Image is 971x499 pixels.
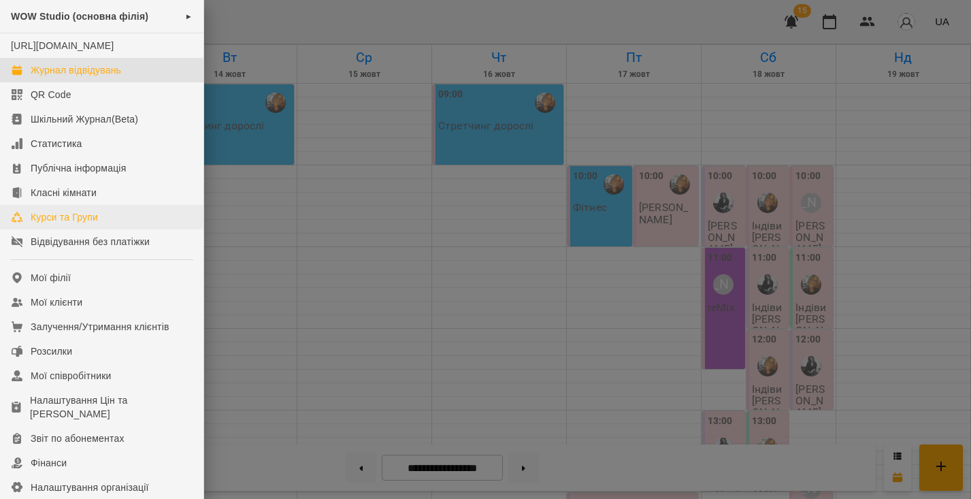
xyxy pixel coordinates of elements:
[31,88,71,101] div: QR Code
[31,456,67,470] div: Фінанси
[31,432,125,445] div: Звіт по абонементах
[11,11,148,22] span: WOW Studio (основна філія)
[185,11,193,22] span: ►
[31,161,126,175] div: Публічна інформація
[31,271,71,285] div: Мої філії
[31,481,149,494] div: Налаштування організації
[31,369,112,383] div: Мої співробітники
[31,320,169,334] div: Залучення/Утримання клієнтів
[31,344,72,358] div: Розсилки
[31,186,97,199] div: Класні кімнати
[31,235,150,248] div: Відвідування без платіжки
[11,40,114,51] a: [URL][DOMAIN_NAME]
[31,63,121,77] div: Журнал відвідувань
[31,210,98,224] div: Курси та Групи
[31,295,82,309] div: Мої клієнти
[30,393,193,421] div: Налаштування Цін та [PERSON_NAME]
[31,137,82,150] div: Статистика
[31,112,138,126] div: Шкільний Журнал(Beta)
